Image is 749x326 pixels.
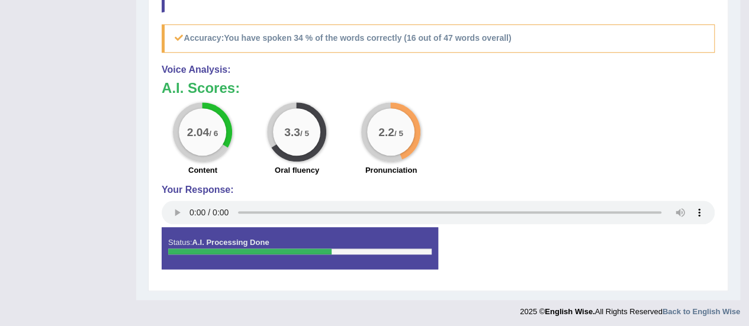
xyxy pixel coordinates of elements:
div: 2025 © All Rights Reserved [520,300,740,317]
h4: Voice Analysis: [162,64,715,75]
label: Content [188,164,217,176]
strong: English Wise. [545,307,594,316]
h5: Accuracy: [162,24,715,52]
big: 3.3 [285,125,301,138]
b: A.I. Scores: [162,80,240,96]
label: Pronunciation [365,164,417,176]
small: / 5 [394,128,403,137]
small: / 6 [210,128,218,137]
h4: Your Response: [162,185,715,195]
big: 2.04 [187,125,209,138]
label: Oral fluency [275,164,319,176]
big: 2.2 [379,125,395,138]
div: Status: [162,227,438,269]
strong: A.I. Processing Done [192,238,269,247]
small: / 5 [300,128,309,137]
a: Back to English Wise [663,307,740,316]
b: You have spoken 34 % of the words correctly (16 out of 47 words overall) [224,33,511,43]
